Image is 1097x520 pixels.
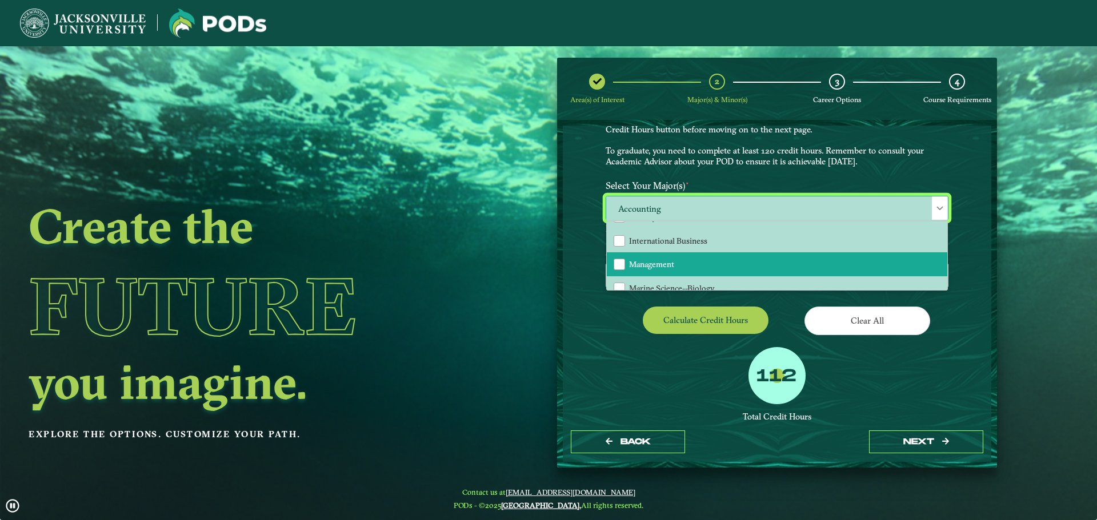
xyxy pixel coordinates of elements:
label: Select Your Minor(s) [597,242,957,263]
li: Management [607,252,947,276]
button: Clear All [804,307,930,334]
span: 4 [955,76,959,87]
span: 3 [835,76,839,87]
span: PODs - ©2025 All rights reserved. [454,501,643,510]
a: [GEOGRAPHIC_DATA]. [501,501,581,510]
p: Choose your major(s) and minor(s) in the dropdown windows below to create a POD. This is your cha... [606,103,948,167]
h2: Create the [29,202,465,250]
sup: ⋆ [685,179,690,187]
button: Calculate credit hours [643,307,768,333]
label: 112 [756,366,796,388]
img: Jacksonville University logo [20,9,146,38]
div: Total Credit Hours [606,412,948,422]
span: Contact us at [454,487,643,497]
p: Please select at least one Major [606,224,948,235]
button: Back [571,430,685,454]
button: next [869,430,983,454]
label: Select Your Major(s) [597,175,957,196]
span: International Business [629,236,707,246]
h2: you imagine. [29,358,465,406]
p: Explore the options. Customize your path. [29,426,465,443]
span: Management [629,259,674,269]
img: Jacksonville University logo [169,9,266,38]
span: Marine Science--Biology [629,283,715,293]
li: International Business [607,228,947,252]
span: Back [620,437,651,446]
span: Accounting [606,196,948,221]
h1: Future [29,254,465,358]
a: [EMAIL_ADDRESS][DOMAIN_NAME] [506,487,635,497]
span: Career Options [813,95,861,104]
span: Area(s) of Interest [570,95,624,104]
span: 2 [715,76,719,87]
span: Course Requirements [923,95,991,104]
span: Major(s) & Minor(s) [687,95,747,104]
li: Marine Science--Biology [607,276,947,300]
